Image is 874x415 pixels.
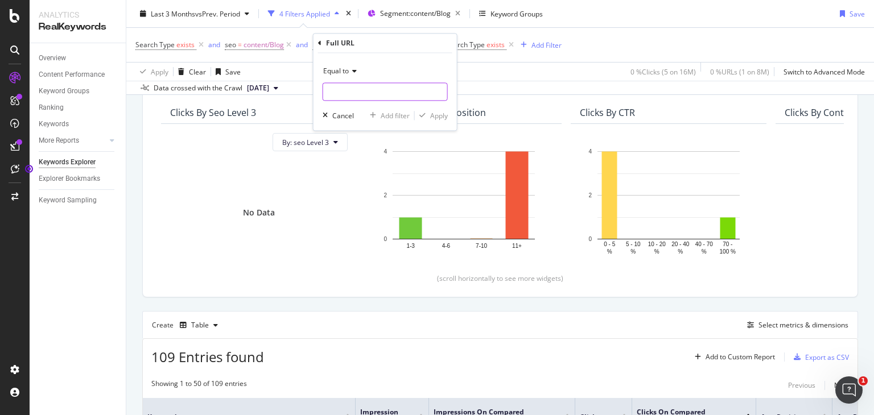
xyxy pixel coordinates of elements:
div: Save [850,9,865,18]
span: Last 3 Months [151,9,195,18]
button: Segment:content/Blog [363,5,465,23]
text: % [654,248,659,255]
div: RealKeywords [39,20,117,34]
text: 0 [384,236,387,242]
div: and [296,40,308,49]
div: Next [834,380,849,390]
text: 70 - [723,241,732,247]
button: and [208,39,220,50]
text: 100 % [720,248,736,255]
a: Keywords Explorer [39,156,118,168]
div: A chart. [580,146,757,256]
div: Cancel [332,111,354,121]
div: Analytics [39,9,117,20]
div: No Data [243,207,275,218]
a: Keywords [39,118,118,130]
button: Save [835,5,865,23]
button: Keyword Groups [475,5,547,23]
div: Add filter [381,111,410,121]
div: 4 Filters Applied [279,9,330,18]
button: Table [175,316,222,334]
div: Create [152,316,222,334]
div: Apply [151,67,168,76]
span: 1 [859,376,868,385]
div: Keyword Groups [39,85,89,97]
a: Ranking [39,102,118,114]
text: % [607,248,612,255]
div: Keywords Explorer [39,156,96,168]
button: and [296,39,308,50]
button: Next [834,379,849,392]
text: 0 [588,236,592,242]
div: Apply [430,111,448,121]
text: 2 [384,192,387,198]
button: By: seo Level 3 [273,133,348,151]
a: Explorer Bookmarks [39,173,118,185]
span: Search Type [135,40,175,49]
span: Search Type [446,40,485,49]
div: Table [191,322,209,329]
iframe: Intercom live chat [835,376,863,404]
button: Add filter [365,110,410,122]
div: Full URL [326,38,354,48]
text: 4 [588,148,592,155]
button: Clear [174,63,206,81]
div: Keywords [39,118,69,130]
div: Ranking [39,102,64,114]
text: 4-6 [442,243,451,249]
text: 5 - 10 [626,241,641,247]
span: 2025 Aug. 4th [247,83,269,93]
div: and [208,40,220,49]
span: Equal to [323,67,349,76]
span: seo [225,40,236,49]
div: Keyword Groups [490,9,543,18]
div: Explorer Bookmarks [39,173,100,185]
div: times [344,8,353,19]
div: Clicks By CTR [580,107,635,118]
button: Add Filter [516,38,562,52]
div: Export as CSV [805,352,849,362]
div: 0 % URLs ( 1 on 8M ) [710,67,769,76]
button: Add to Custom Report [690,348,775,366]
span: content/Blog [244,37,284,53]
svg: A chart. [375,146,553,256]
button: Switch to Advanced Mode [779,63,865,81]
span: exists [487,40,505,49]
a: Content Performance [39,69,118,81]
div: Add to Custom Report [706,354,775,360]
span: By: seo Level 3 [282,138,329,147]
button: Select metrics & dimensions [743,318,848,332]
span: = [238,40,242,49]
div: Data crossed with the Crawl [154,83,242,93]
text: % [702,248,707,255]
div: More Reports [39,135,79,147]
button: Cancel [318,110,354,122]
a: Overview [39,52,118,64]
text: 11+ [512,243,522,249]
span: 109 Entries found [151,347,264,366]
text: 1-3 [406,243,415,249]
button: Previous [788,379,815,392]
text: 2 [588,192,592,198]
button: Apply [135,63,168,81]
text: % [678,248,683,255]
div: 0 % Clicks ( 5 on 16M ) [630,67,696,76]
text: 20 - 40 [671,241,690,247]
a: Keyword Groups [39,85,118,97]
div: Overview [39,52,66,64]
div: Keyword Sampling [39,194,97,206]
span: vs Prev. Period [195,9,240,18]
text: 7-10 [476,243,487,249]
button: Save [211,63,241,81]
div: Tooltip anchor [24,164,34,174]
text: 10 - 20 [648,241,666,247]
div: Save [225,67,241,76]
div: Add Filter [531,40,562,49]
span: exists [176,40,195,49]
div: Content Performance [39,69,105,81]
text: 4 [384,148,387,155]
text: % [630,248,636,255]
button: [DATE] [242,81,283,95]
div: Switch to Advanced Mode [784,67,865,76]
